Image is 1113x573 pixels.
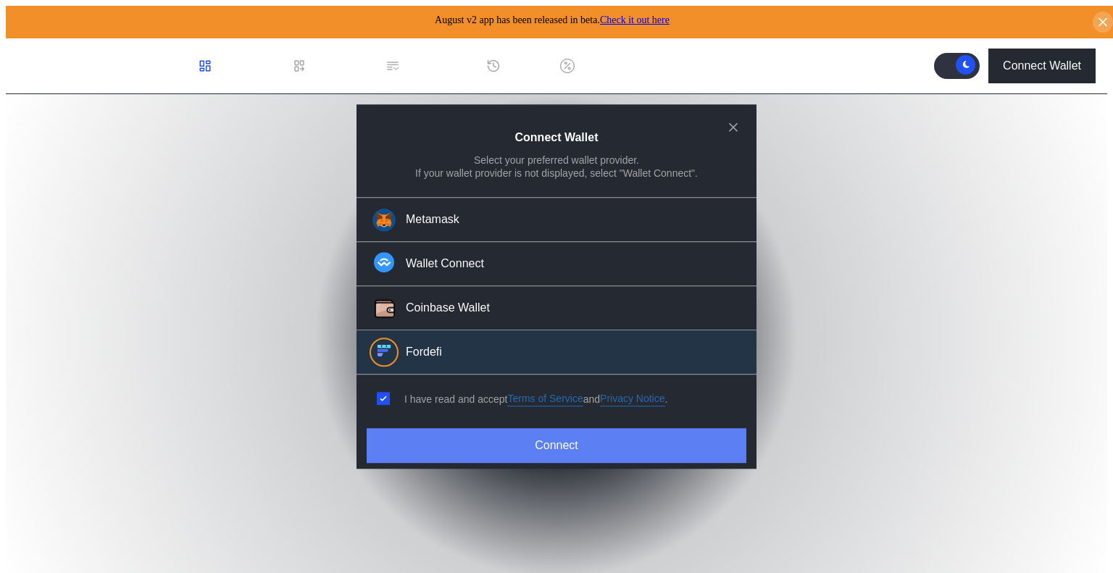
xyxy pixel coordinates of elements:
[218,59,275,72] div: Dashboard
[406,301,490,316] div: Coinbase Wallet
[474,154,639,167] div: Select your preferred wallet provider.
[357,287,756,331] button: Coinbase WalletCoinbase Wallet
[435,14,670,25] span: August v2 app has been released in beta.
[580,59,667,72] div: Discount Factors
[600,14,670,25] a: Check it out here
[406,59,469,72] div: Permissions
[515,131,599,144] h2: Connect Wallet
[507,393,583,406] a: Terms of Service
[367,428,746,463] button: Connect
[415,167,698,180] div: If your wallet provider is not displayed, select "Wallet Connect".
[406,256,484,272] div: Wallet Connect
[357,198,756,243] button: Metamask
[372,297,397,322] img: Coinbase Wallet
[583,393,600,406] span: and
[406,345,442,360] div: Fordefi
[312,59,368,72] div: Loan Book
[357,243,756,287] button: Wallet Connect
[722,116,745,139] button: close modal
[374,341,394,361] img: Fordefi
[357,331,756,375] button: FordefiFordefi
[600,393,664,406] a: Privacy Notice
[406,212,459,227] div: Metamask
[507,59,543,72] div: History
[404,393,667,406] div: I have read and accept .
[1003,59,1081,72] div: Connect Wallet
